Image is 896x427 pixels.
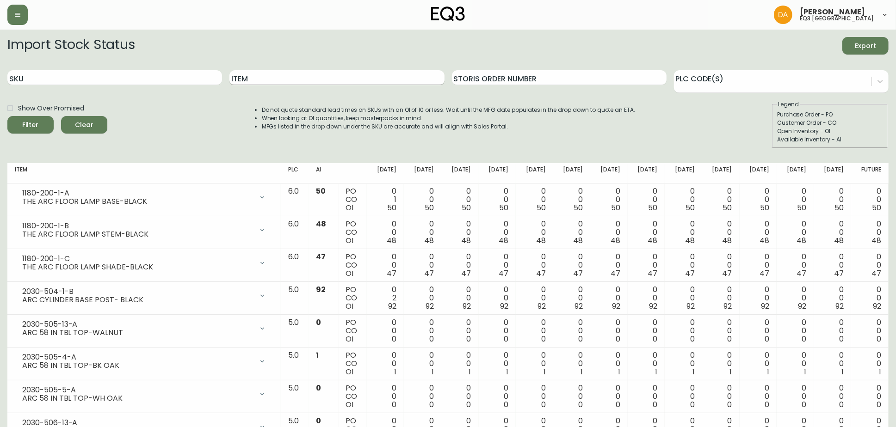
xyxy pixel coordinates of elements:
span: 0 [877,334,881,344]
td: 5.0 [281,315,309,348]
span: 47 [648,268,657,279]
span: 0 [578,399,583,410]
li: When looking at OI quantities, keep masterpacks in mind. [262,114,636,122]
div: 0 0 [561,253,583,278]
div: 2030-505-13-A [22,320,253,329]
span: 0 [839,399,844,410]
th: AI [309,163,339,183]
div: 0 0 [784,187,807,212]
span: 48 [871,235,881,246]
div: 0 0 [449,384,471,409]
div: 0 0 [784,253,807,278]
div: 0 0 [859,220,881,245]
div: 0 0 [672,384,695,409]
span: 92 [649,301,657,311]
div: 0 0 [449,286,471,311]
span: 48 [536,235,546,246]
div: 0 0 [486,318,509,343]
span: 0 [728,399,732,410]
legend: Legend [777,100,800,109]
span: 1 [469,366,471,377]
div: 0 0 [449,220,471,245]
span: 0 [316,317,321,328]
th: Item [7,163,281,183]
img: dd1a7e8db21a0ac8adbf82b84ca05374 [774,6,792,24]
div: 0 0 [784,384,807,409]
div: 0 0 [561,220,583,245]
div: 0 0 [859,286,881,311]
span: 0 [467,334,471,344]
div: 0 0 [598,384,620,409]
span: 1 [506,366,508,377]
span: 47 [871,268,881,279]
span: 0 [802,334,807,344]
span: OI [346,235,354,246]
div: 0 0 [523,351,546,376]
div: 0 0 [822,351,844,376]
div: 0 0 [486,351,509,376]
th: [DATE] [665,163,702,183]
div: 0 0 [561,384,583,409]
span: 1 [730,366,732,377]
div: 0 0 [411,318,434,343]
div: 0 0 [598,351,620,376]
span: 0 [690,399,695,410]
span: 0 [653,334,657,344]
div: 2030-504-1-B [22,287,253,296]
div: 0 0 [561,286,583,311]
div: 0 0 [411,253,434,278]
span: 48 [387,235,397,246]
div: 0 0 [598,286,620,311]
div: 0 0 [747,286,770,311]
div: 0 0 [561,187,583,212]
span: 92 [500,301,508,311]
div: 0 0 [859,384,881,409]
div: Available Inventory - AI [777,135,883,144]
div: Customer Order - CO [777,119,883,127]
div: PO CO [346,187,359,212]
div: 0 0 [710,253,732,278]
span: 48 [573,235,583,246]
span: 0 [877,399,881,410]
div: 0 0 [710,286,732,311]
span: 92 [724,301,732,311]
div: 1180-200-1-B [22,222,253,230]
div: 0 0 [822,187,844,212]
th: [DATE] [740,163,777,183]
div: 0 0 [523,220,546,245]
span: 47 [834,268,844,279]
span: 0 [802,399,807,410]
span: 0 [653,399,657,410]
div: PO CO [346,286,359,311]
div: 0 0 [486,187,509,212]
span: 1 [544,366,546,377]
div: 0 0 [859,187,881,212]
div: 0 0 [635,187,658,212]
span: 0 [839,334,844,344]
div: 0 0 [672,318,695,343]
div: THE ARC FLOOR LAMP BASE-BLACK [22,197,253,206]
span: 47 [760,268,769,279]
div: 0 0 [449,351,471,376]
div: 0 0 [523,286,546,311]
div: 0 0 [449,318,471,343]
td: 5.0 [281,380,309,413]
div: 0 0 [561,351,583,376]
div: 2030-505-5-A [22,386,253,394]
div: 0 0 [747,351,770,376]
span: Show Over Promised [18,104,84,113]
th: PLC [281,163,309,183]
div: 0 0 [411,384,434,409]
div: 0 0 [523,187,546,212]
div: 0 0 [523,384,546,409]
span: 92 [389,301,397,311]
div: 0 0 [411,187,434,212]
span: 1 [804,366,807,377]
div: 0 0 [635,220,658,245]
th: [DATE] [404,163,441,183]
span: 48 [685,235,695,246]
th: [DATE] [590,163,628,183]
div: 1180-200-1-C [22,255,253,263]
div: 0 0 [411,351,434,376]
span: 0 [429,334,434,344]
